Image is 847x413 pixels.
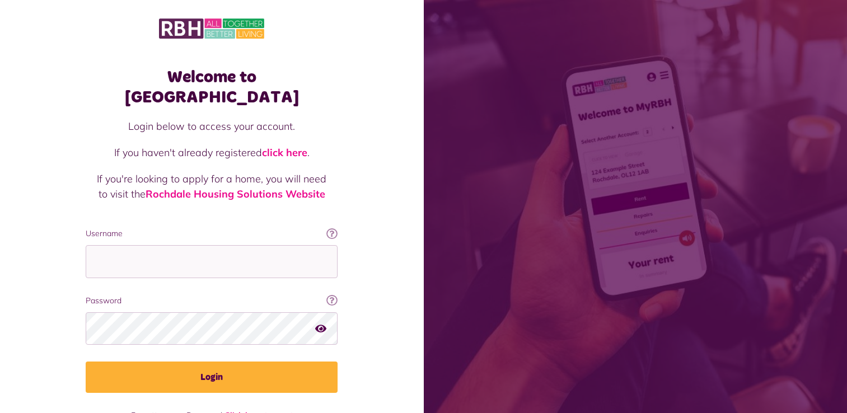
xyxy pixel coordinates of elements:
p: Login below to access your account. [97,119,326,134]
label: Username [86,228,338,240]
h1: Welcome to [GEOGRAPHIC_DATA] [86,67,338,107]
button: Login [86,362,338,393]
label: Password [86,295,338,307]
a: click here [262,146,307,159]
img: MyRBH [159,17,264,40]
p: If you haven't already registered . [97,145,326,160]
a: Rochdale Housing Solutions Website [146,187,325,200]
p: If you're looking to apply for a home, you will need to visit the [97,171,326,201]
